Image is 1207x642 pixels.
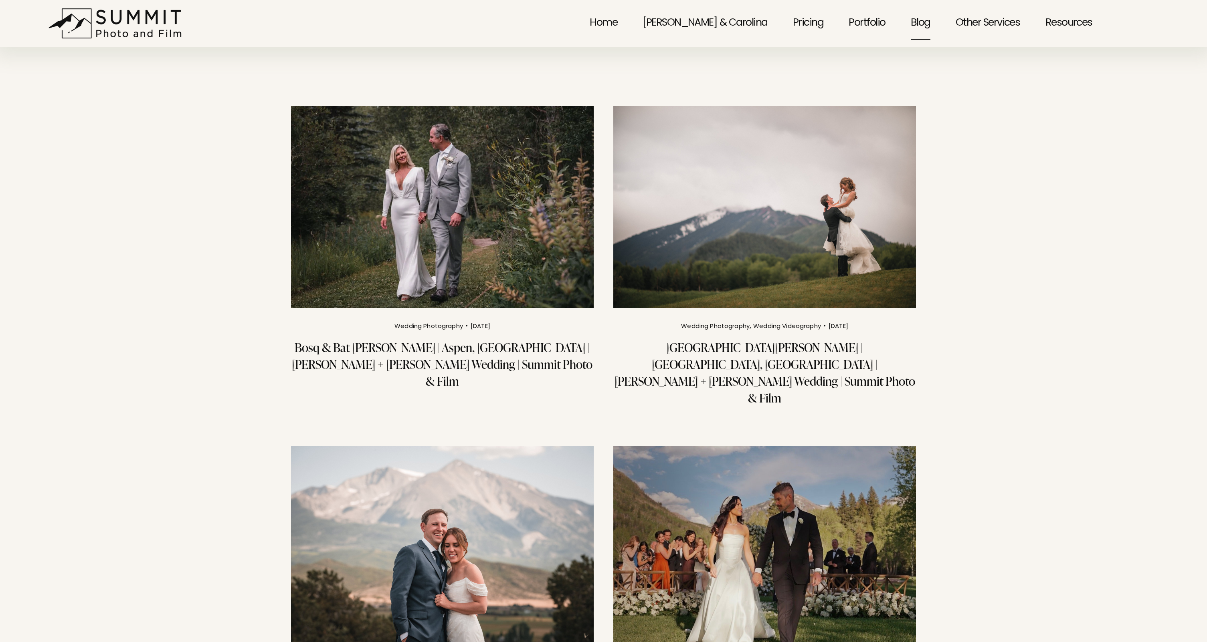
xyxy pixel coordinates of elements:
a: Blog [911,6,930,41]
a: [GEOGRAPHIC_DATA][PERSON_NAME] | [GEOGRAPHIC_DATA], [GEOGRAPHIC_DATA] | [PERSON_NAME] + [PERSON_N... [615,339,915,406]
a: Portfolio [849,6,885,41]
a: Bosq & Bat [PERSON_NAME] | Aspen, [GEOGRAPHIC_DATA] | [PERSON_NAME] + [PERSON_NAME] Wedding | Sum... [292,339,592,389]
a: Wedding Photography [681,322,750,332]
img: Aspen Meadows Resort | Aspen, CO | Alexis + Stuart Wedding | Summit Photo &amp; Film [612,105,918,309]
a: Wedding Photography [394,322,463,332]
span: Other Services [956,7,1020,40]
a: folder dropdown [1045,6,1092,41]
time: [DATE] [829,324,848,330]
time: [DATE] [471,324,490,330]
span: Resources [1045,7,1092,40]
a: folder dropdown [956,6,1020,41]
a: Home [590,6,617,41]
a: [PERSON_NAME] & Carolina [643,6,767,41]
a: Wedding Videography [753,322,821,332]
img: Bosq &amp; Bat Harriet | Aspen, CO | Allyson + Jim Wedding | Summit Photo &amp; Film [289,105,595,309]
img: Summit Photo and Film [48,8,186,39]
a: Pricing [793,6,823,41]
span: , [750,320,751,332]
